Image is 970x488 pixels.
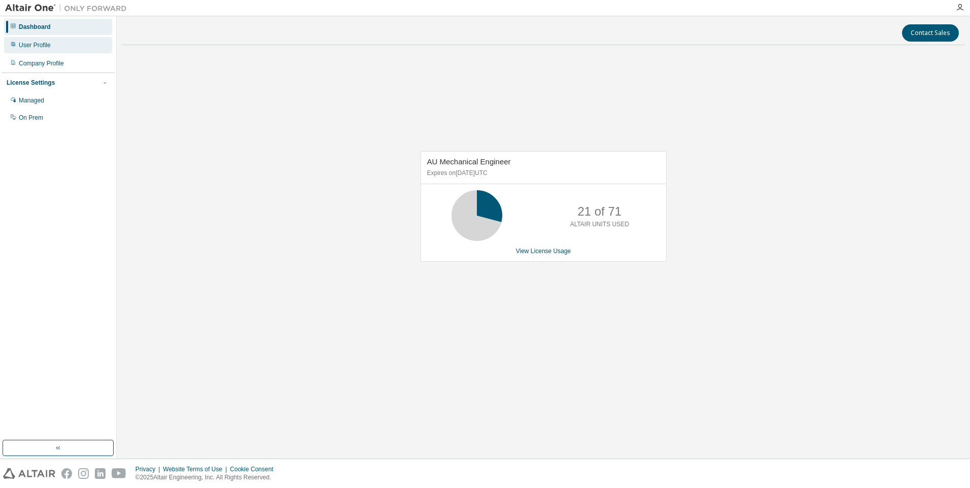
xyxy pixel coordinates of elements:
[135,473,280,482] p: © 2025 Altair Engineering, Inc. All Rights Reserved.
[163,465,230,473] div: Website Terms of Use
[78,468,89,479] img: instagram.svg
[427,169,657,178] p: Expires on [DATE] UTC
[135,465,163,473] div: Privacy
[902,24,959,42] button: Contact Sales
[19,114,43,122] div: On Prem
[19,59,64,67] div: Company Profile
[7,79,55,87] div: License Settings
[427,157,511,166] span: AU Mechanical Engineer
[112,468,126,479] img: youtube.svg
[3,468,55,479] img: altair_logo.svg
[230,465,279,473] div: Cookie Consent
[19,41,51,49] div: User Profile
[577,203,621,220] p: 21 of 71
[570,220,629,229] p: ALTAIR UNITS USED
[19,23,51,31] div: Dashboard
[516,248,571,255] a: View License Usage
[19,96,44,104] div: Managed
[95,468,106,479] img: linkedin.svg
[61,468,72,479] img: facebook.svg
[5,3,132,13] img: Altair One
